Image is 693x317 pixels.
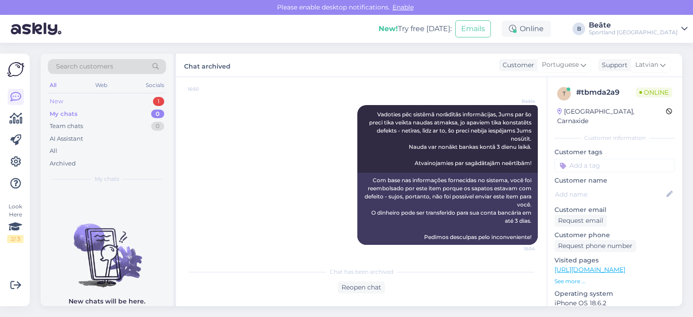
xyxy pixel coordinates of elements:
div: 0 [151,122,164,131]
div: Customer information [554,134,675,142]
a: BeāteSportland [GEOGRAPHIC_DATA] [589,22,688,36]
div: Web [93,79,109,91]
span: Enable [390,3,416,11]
img: No chats [41,207,173,289]
span: t [563,90,566,97]
div: Try free [DATE]: [379,23,452,34]
p: Customer email [554,205,675,215]
p: Customer name [554,176,675,185]
p: New chats will be here. [69,297,145,306]
input: Add name [555,189,665,199]
p: Visited pages [554,256,675,265]
span: Vadoties pēc sistēmā norādītās informācijas, Jums par šo preci tika veikta naudas atmaksa, jo apa... [369,111,533,166]
div: Socials [144,79,166,91]
div: All [48,79,58,91]
div: 2 / 3 [7,235,23,243]
span: 16:54 [501,245,535,252]
span: Latvian [635,60,658,70]
label: Chat archived [184,59,231,71]
div: Support [598,60,628,70]
a: [URL][DOMAIN_NAME] [554,266,625,274]
img: Askly Logo [7,61,24,78]
div: Com base nas informações fornecidas no sistema, você foi reembolsado por este item porque os sapa... [357,173,538,245]
p: Operating system [554,289,675,299]
span: Search customers [56,62,113,71]
div: [GEOGRAPHIC_DATA], Carnaxide [557,107,666,126]
div: # tbmda2a9 [576,87,636,98]
input: Add a tag [554,159,675,172]
p: Customer tags [554,147,675,157]
span: My chats [95,175,119,183]
b: New! [379,24,398,33]
div: My chats [50,110,78,119]
div: Customer [499,60,534,70]
div: Request phone number [554,240,636,252]
div: Request email [554,215,607,227]
button: Emails [455,20,491,37]
p: iPhone OS 18.6.2 [554,299,675,308]
div: 1 [153,97,164,106]
div: New [50,97,63,106]
div: Sportland [GEOGRAPHIC_DATA] [589,29,678,36]
div: Archived [50,159,76,168]
div: Online [502,21,551,37]
span: Chat has been archived [330,268,393,276]
p: See more ... [554,277,675,285]
div: Look Here [7,202,23,243]
span: Portuguese [542,60,579,70]
div: Beāte [589,22,678,29]
div: All [50,147,57,156]
div: Team chats [50,122,83,131]
span: Online [636,87,672,97]
div: 0 [151,110,164,119]
span: Beāte [501,98,535,105]
div: AI Assistant [50,134,83,143]
p: Customer phone [554,230,675,240]
div: Reopen chat [338,281,385,294]
span: 16:50 [188,86,222,92]
div: B [573,23,585,35]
